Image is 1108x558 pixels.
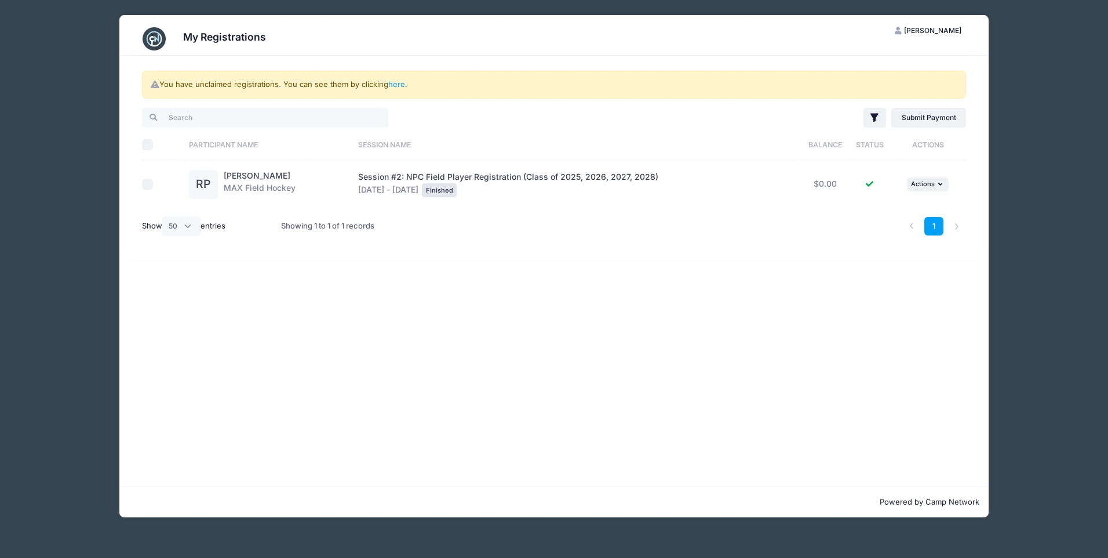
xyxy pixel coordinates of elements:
[129,497,979,508] p: Powered by Camp Network
[890,129,966,160] th: Actions: activate to sort column ascending
[142,71,966,99] div: You have unclaimed registrations. You can see them by clicking .
[358,172,658,182] span: Session #2: NPC Field Player Registration (Class of 2025, 2026, 2027, 2028)
[358,171,794,197] div: [DATE] - [DATE]
[224,171,290,180] a: [PERSON_NAME]
[142,216,225,236] label: Show entries
[800,129,850,160] th: Balance: activate to sort column ascending
[143,27,166,50] img: CampNetwork
[800,160,850,208] td: $0.00
[850,129,890,160] th: Status: activate to sort column ascending
[142,108,388,128] input: Search
[904,26,961,35] span: [PERSON_NAME]
[224,170,296,199] div: MAX Field Hockey
[924,217,943,236] a: 1
[281,213,374,240] div: Showing 1 to 1 of 1 records
[352,129,800,160] th: Session Name: activate to sort column ascending
[422,183,457,197] div: Finished
[162,216,201,236] select: Showentries
[142,129,183,160] th: Select All
[183,31,266,43] h3: My Registrations
[911,180,935,188] span: Actions
[189,170,218,199] div: RP
[189,180,218,190] a: RP
[388,79,405,89] a: here
[891,108,966,128] a: Submit Payment
[907,177,949,191] button: Actions
[183,129,352,160] th: Participant Name: activate to sort column ascending
[885,21,972,41] button: [PERSON_NAME]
